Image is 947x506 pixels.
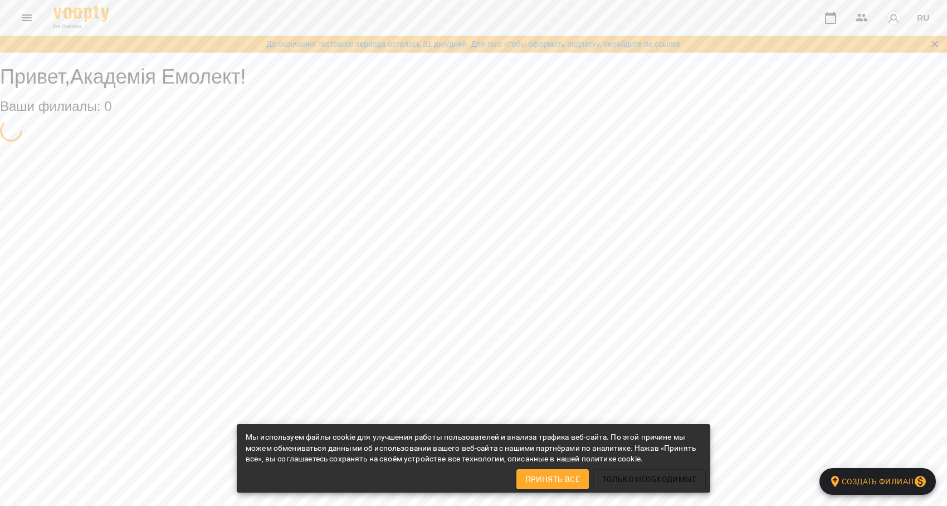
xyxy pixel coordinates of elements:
[266,38,681,50] a: До окончания тестового периода осталось 31 дня/дней. Для того чтобы оформить подписку, перейдите ...
[53,6,109,22] img: Voopty Logo
[13,4,40,31] button: Menu
[912,7,934,28] button: RU
[886,10,901,26] img: avatar_s.png
[104,99,111,114] span: 0
[927,36,943,52] button: Закрити сповіщення
[53,23,109,30] span: For Business
[917,12,929,23] span: RU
